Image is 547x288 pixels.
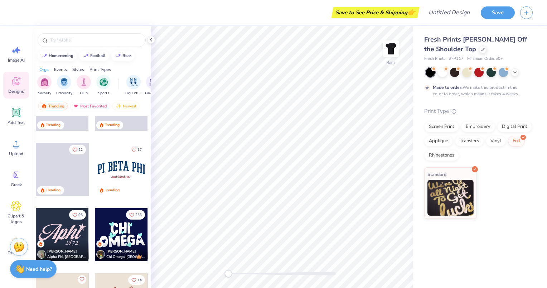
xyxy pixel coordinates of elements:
[145,75,161,96] button: filter button
[125,75,142,96] div: filter for Big Little Reveal
[423,5,475,20] input: Untitled Design
[89,66,111,73] div: Print Types
[98,91,109,96] span: Sports
[8,250,25,256] span: Decorate
[467,56,503,62] span: Minimum Order: 50 +
[78,213,83,217] span: 95
[424,107,533,115] div: Print Type
[497,121,532,132] div: Digital Print
[461,121,495,132] div: Embroidery
[38,102,68,110] div: Trending
[72,66,84,73] div: Styles
[333,7,417,18] div: Save to See Price & Shipping
[486,136,506,147] div: Vinyl
[111,51,134,61] button: bear
[424,150,459,161] div: Rhinestones
[384,42,398,56] img: Back
[130,78,137,86] img: Big Little Reveal Image
[8,57,25,63] span: Image AI
[225,270,232,277] div: Accessibility label
[37,75,52,96] div: filter for Sorority
[96,75,111,96] button: filter button
[73,104,79,109] img: most_fav.gif
[424,56,445,62] span: Fresh Prints
[149,78,158,86] img: Parent's Weekend Image
[38,51,77,61] button: homecoming
[455,136,484,147] div: Transfers
[125,75,142,96] button: filter button
[105,188,120,193] div: Trending
[78,275,86,284] button: Like
[122,54,131,58] div: bear
[77,75,91,96] button: filter button
[508,136,525,147] div: Foil
[433,85,463,90] strong: Made to order:
[407,8,415,16] span: 👉
[427,171,446,178] span: Standard
[128,275,145,285] button: Like
[56,91,72,96] span: Fraternity
[137,278,142,282] span: 14
[481,6,515,19] button: Save
[54,66,67,73] div: Events
[128,145,145,154] button: Like
[112,102,140,110] div: Newest
[145,91,161,96] span: Parent's Weekend
[41,104,47,109] img: trending.gif
[39,66,49,73] div: Orgs
[8,120,25,125] span: Add Text
[38,91,51,96] span: Sorority
[424,35,527,53] span: Fresh Prints [PERSON_NAME] Off the Shoulder Top
[424,136,453,147] div: Applique
[46,188,60,193] div: Trending
[116,104,121,109] img: newest.gif
[145,75,161,96] div: filter for Parent's Weekend
[427,180,474,216] img: Standard
[83,54,89,58] img: trend_line.gif
[106,249,136,254] span: [PERSON_NAME]
[9,151,23,157] span: Upload
[42,54,47,58] img: trend_line.gif
[40,78,49,86] img: Sorority Image
[80,78,88,86] img: Club Image
[49,37,141,44] input: Try "Alpha"
[60,78,68,86] img: Fraternity Image
[90,54,106,58] div: football
[69,145,86,154] button: Like
[125,91,142,96] span: Big Little Reveal
[69,210,86,220] button: Like
[115,54,121,58] img: trend_line.gif
[424,121,459,132] div: Screen Print
[105,123,120,128] div: Trending
[49,54,73,58] div: homecoming
[79,51,109,61] button: football
[135,213,142,217] span: 256
[8,88,24,94] span: Designs
[386,59,396,66] div: Back
[56,75,72,96] button: filter button
[433,84,521,97] div: We make this product in this color to order, which means it takes 4 weeks.
[47,249,77,254] span: [PERSON_NAME]
[137,148,142,152] span: 17
[100,78,108,86] img: Sports Image
[11,182,22,188] span: Greek
[96,75,111,96] div: filter for Sports
[70,102,110,110] div: Most Favorited
[46,123,60,128] div: Trending
[4,213,28,225] span: Clipart & logos
[80,91,88,96] span: Club
[106,254,145,260] span: Chi Omega, [GEOGRAPHIC_DATA][US_STATE]
[78,148,83,152] span: 22
[126,210,145,220] button: Like
[56,75,72,96] div: filter for Fraternity
[47,254,86,260] span: Alpha Phi, [GEOGRAPHIC_DATA][US_STATE], [PERSON_NAME]
[37,75,52,96] button: filter button
[77,75,91,96] div: filter for Club
[449,56,464,62] span: # FP117
[26,266,52,273] strong: Need help?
